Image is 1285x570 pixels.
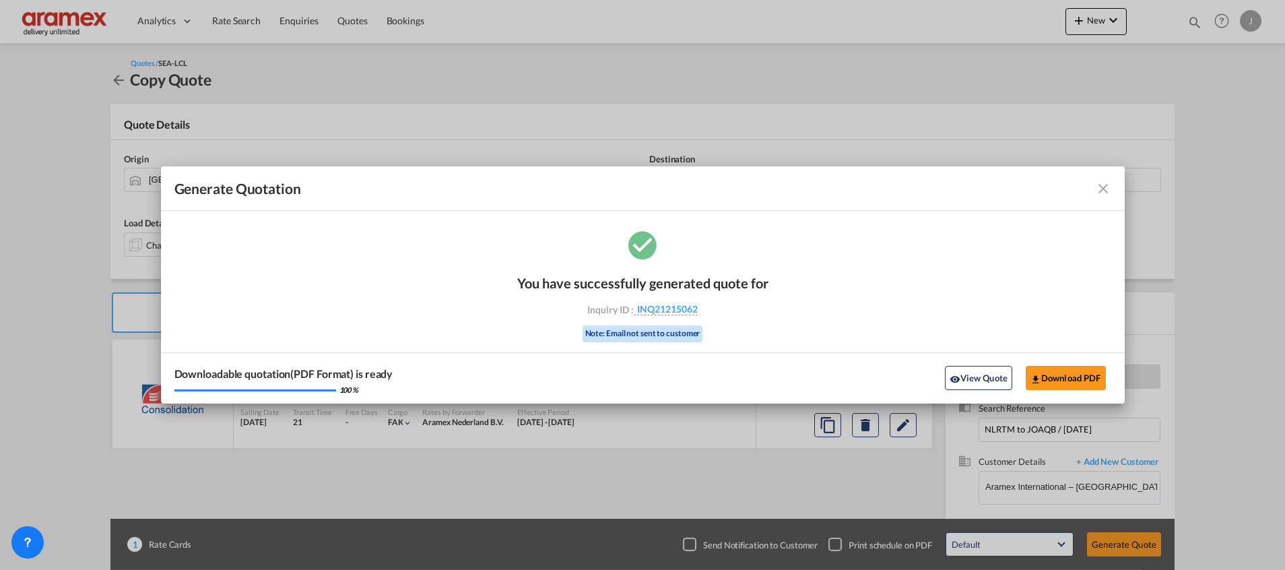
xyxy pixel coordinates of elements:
[174,367,393,381] div: Downloadable quotation(PDF Format) is ready
[583,325,703,342] div: Note: Email not sent to customer
[161,166,1125,404] md-dialog: Generate Quotation You ...
[634,303,698,315] span: INQ21215062
[517,275,768,291] div: You have successfully generated quote for
[339,385,359,395] div: 100 %
[1095,181,1111,197] md-icon: icon-close fg-AAA8AD cursor m-0
[174,180,301,197] span: Generate Quotation
[945,366,1012,390] button: icon-eyeView Quote
[950,374,960,385] md-icon: icon-eye
[564,303,721,315] div: Inquiry ID :
[1026,366,1106,390] button: Download PDF
[1030,374,1041,385] md-icon: icon-download
[626,228,659,261] md-icon: icon-checkbox-marked-circle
